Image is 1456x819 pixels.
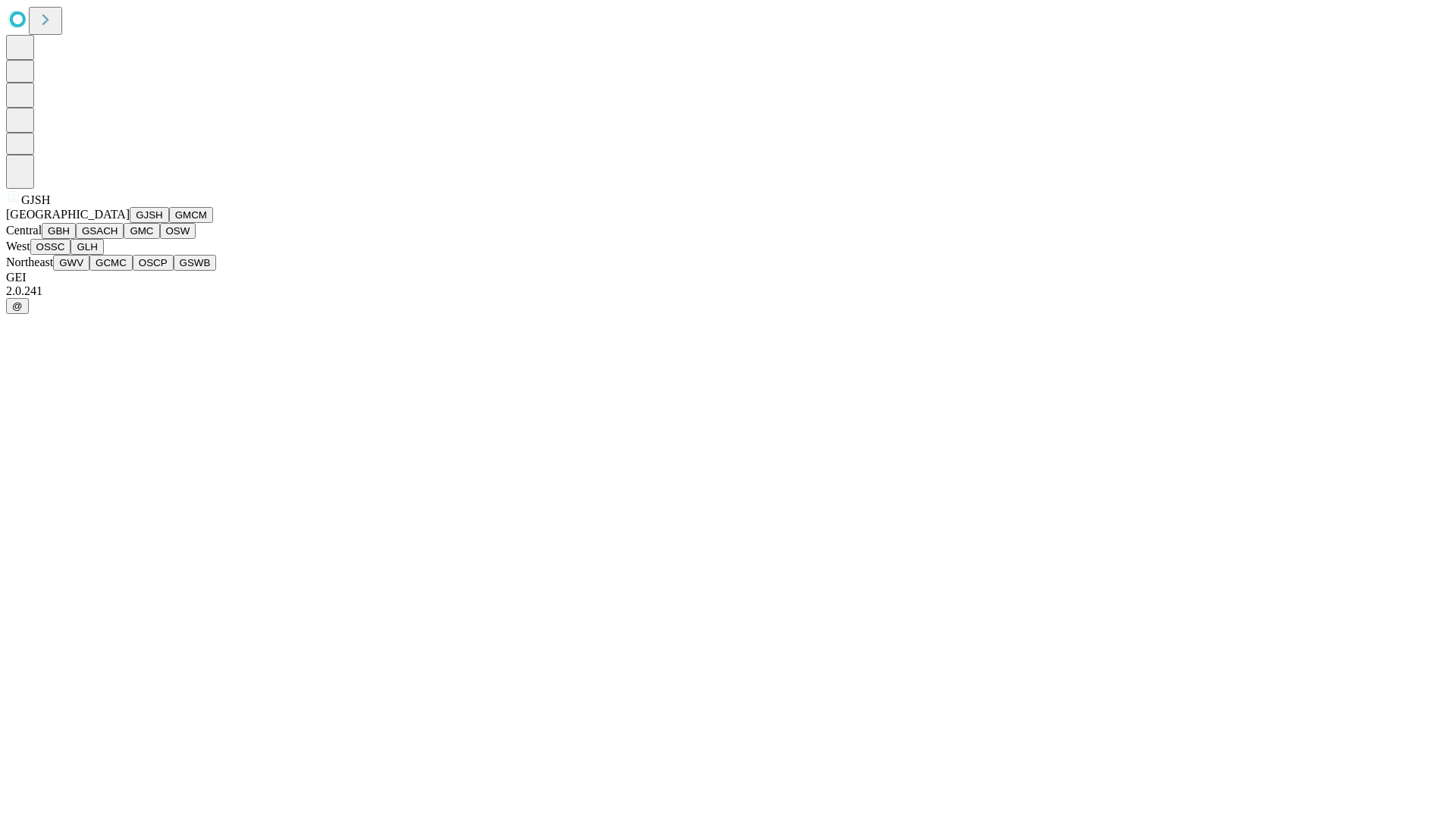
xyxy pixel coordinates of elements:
span: GJSH [21,193,50,206]
span: Central [6,224,42,237]
span: @ [12,300,23,312]
span: [GEOGRAPHIC_DATA] [6,208,130,221]
button: GCMC [89,255,133,271]
div: 2.0.241 [6,284,1450,298]
div: GEI [6,271,1450,284]
button: OSW [160,223,196,239]
button: GBH [42,223,76,239]
button: GJSH [130,207,169,223]
span: West [6,240,30,253]
button: GWV [53,255,89,271]
button: GLH [71,239,103,255]
button: @ [6,298,29,314]
span: Northeast [6,256,53,268]
button: OSCP [133,255,174,271]
button: GSACH [76,223,124,239]
button: GMC [124,223,159,239]
button: GMCM [169,207,213,223]
button: OSSC [30,239,71,255]
button: GSWB [174,255,217,271]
